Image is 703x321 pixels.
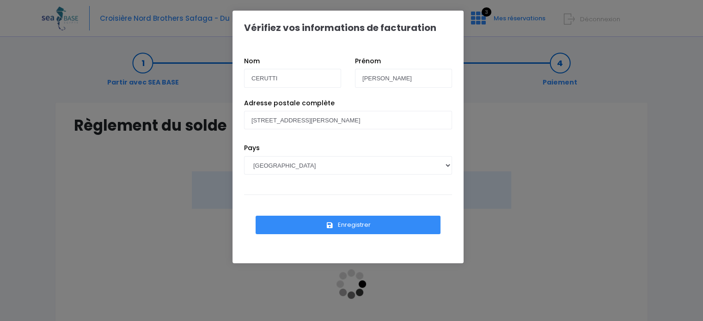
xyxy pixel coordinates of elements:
[355,56,381,66] label: Prénom
[244,22,436,33] h1: Vérifiez vos informations de facturation
[244,98,335,108] label: Adresse postale complète
[256,216,440,234] button: Enregistrer
[244,56,260,66] label: Nom
[244,143,260,153] label: Pays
